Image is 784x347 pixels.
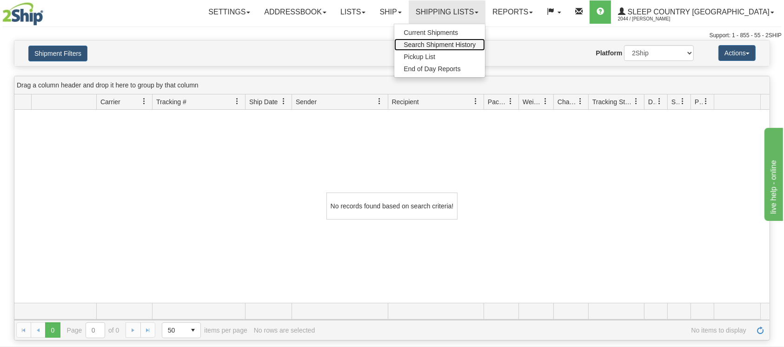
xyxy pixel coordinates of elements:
[249,97,278,107] span: Ship Date
[485,0,540,24] a: Reports
[276,93,292,109] a: Ship Date filter column settings
[201,0,257,24] a: Settings
[394,51,485,63] a: Pickup List
[503,93,518,109] a: Packages filter column settings
[168,326,180,335] span: 50
[254,327,315,334] div: No rows are selected
[14,76,770,94] div: grid grouping header
[625,8,770,16] span: Sleep Country [GEOGRAPHIC_DATA]
[162,322,247,338] span: items per page
[326,193,458,220] div: No records found based on search criteria!
[67,322,120,338] span: Page of 0
[409,0,485,24] a: Shipping lists
[628,93,644,109] a: Tracking Status filter column settings
[538,93,553,109] a: Weight filter column settings
[618,14,688,24] span: 2044 / [PERSON_NAME]
[257,0,333,24] a: Addressbook
[2,2,43,26] img: logo2044.jpg
[698,93,714,109] a: Pickup Status filter column settings
[763,126,783,221] iframe: chat widget
[753,322,768,337] a: Refresh
[611,0,781,24] a: Sleep Country [GEOGRAPHIC_DATA] 2044 / [PERSON_NAME]
[296,97,317,107] span: Sender
[648,97,656,107] span: Delivery Status
[404,65,460,73] span: End of Day Reports
[394,27,485,39] a: Current Shipments
[404,53,435,60] span: Pickup List
[404,41,476,48] span: Search Shipment History
[592,97,633,107] span: Tracking Status
[488,97,507,107] span: Packages
[372,93,388,109] a: Sender filter column settings
[392,97,419,107] span: Recipient
[333,0,372,24] a: Lists
[468,93,484,109] a: Recipient filter column settings
[651,93,667,109] a: Delivery Status filter column settings
[718,45,756,61] button: Actions
[186,323,200,338] span: select
[372,0,408,24] a: Ship
[695,97,703,107] span: Pickup Status
[7,6,86,17] div: live help - online
[671,97,679,107] span: Shipment Issues
[162,322,201,338] span: Page sizes drop down
[136,93,152,109] a: Carrier filter column settings
[45,322,60,337] span: Page 0
[2,32,782,40] div: Support: 1 - 855 - 55 - 2SHIP
[675,93,691,109] a: Shipment Issues filter column settings
[394,63,485,75] a: End of Day Reports
[229,93,245,109] a: Tracking # filter column settings
[572,93,588,109] a: Charge filter column settings
[28,46,87,61] button: Shipment Filters
[404,29,458,36] span: Current Shipments
[596,48,622,58] label: Platform
[156,97,186,107] span: Tracking #
[558,97,577,107] span: Charge
[321,327,746,334] span: No items to display
[100,97,120,107] span: Carrier
[394,39,485,51] a: Search Shipment History
[523,97,542,107] span: Weight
